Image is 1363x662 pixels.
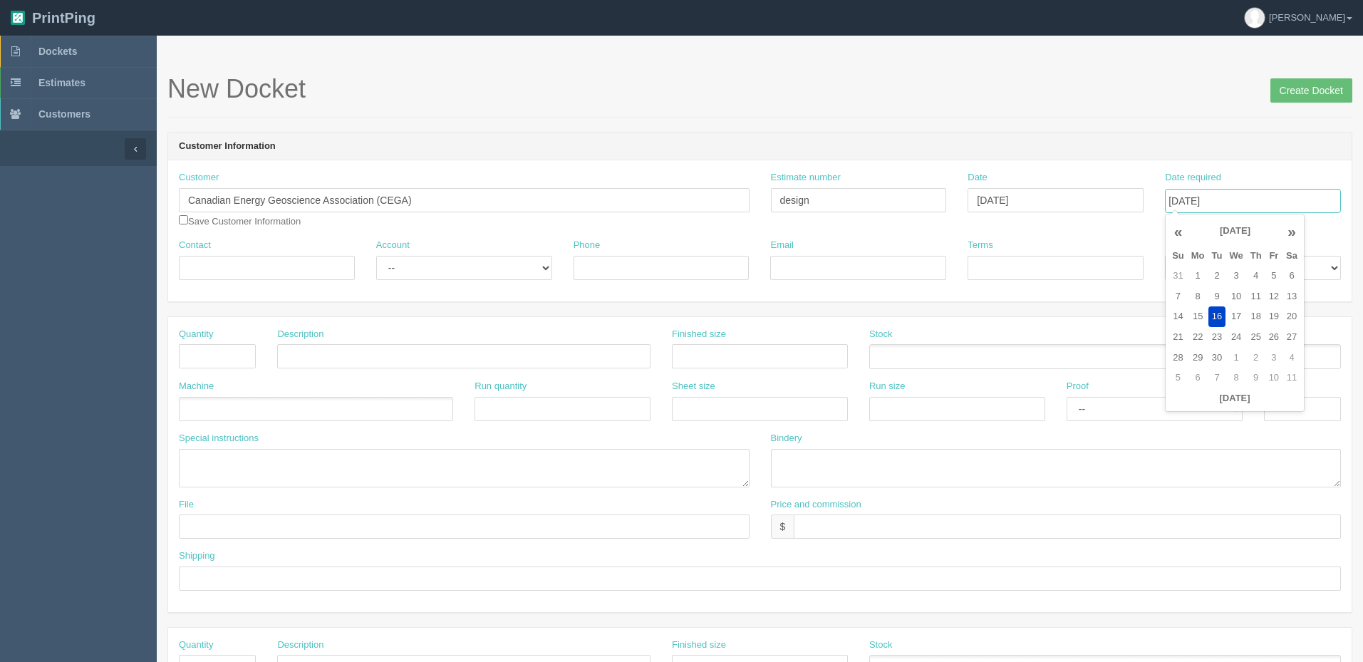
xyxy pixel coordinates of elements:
td: 6 [1282,266,1301,286]
input: Create Docket [1270,78,1352,103]
th: [DATE] [1168,388,1301,409]
td: 11 [1282,368,1301,388]
td: 8 [1225,368,1246,388]
td: 18 [1247,306,1265,327]
td: 19 [1265,306,1282,327]
td: 25 [1247,327,1265,348]
th: Mo [1188,246,1208,267]
th: We [1225,246,1246,267]
td: 12 [1265,286,1282,307]
td: 5 [1168,368,1188,388]
label: Run size [869,380,906,393]
label: Email [770,239,794,252]
td: 24 [1225,327,1246,348]
label: Shipping [179,549,215,563]
td: 1 [1225,348,1246,368]
td: 3 [1265,348,1282,368]
label: Bindery [771,432,802,445]
label: Terms [968,239,993,252]
label: Stock [869,638,893,652]
th: [DATE] [1188,217,1282,246]
td: 7 [1168,286,1188,307]
td: 4 [1282,348,1301,368]
td: 21 [1168,327,1188,348]
td: 27 [1282,327,1301,348]
td: 10 [1265,368,1282,388]
td: 31 [1168,266,1188,286]
td: 30 [1208,348,1226,368]
td: 2 [1247,348,1265,368]
th: Tu [1208,246,1226,267]
td: 4 [1247,266,1265,286]
th: « [1168,217,1188,246]
th: Th [1247,246,1265,267]
td: 28 [1168,348,1188,368]
div: $ [771,514,794,539]
td: 14 [1168,306,1188,327]
td: 3 [1225,266,1246,286]
th: Sa [1282,246,1301,267]
label: File [179,498,194,512]
label: Date required [1165,171,1221,185]
td: 5 [1265,266,1282,286]
td: 6 [1188,368,1208,388]
td: 26 [1265,327,1282,348]
td: 9 [1247,368,1265,388]
label: Finished size [672,328,726,341]
label: Special instructions [179,432,259,445]
label: Stock [869,328,893,341]
label: Date [968,171,987,185]
label: Estimate number [771,171,841,185]
td: 13 [1282,286,1301,307]
label: Description [277,638,323,652]
label: Proof [1067,380,1089,393]
label: Account [376,239,410,252]
td: 8 [1188,286,1208,307]
div: Save Customer Information [179,171,750,228]
td: 16 [1208,306,1226,327]
label: Phone [574,239,601,252]
label: Run quantity [475,380,527,393]
label: Price and commission [771,498,861,512]
label: Customer [179,171,219,185]
th: Fr [1265,246,1282,267]
span: Estimates [38,77,85,88]
td: 2 [1208,266,1226,286]
td: 17 [1225,306,1246,327]
td: 15 [1188,306,1208,327]
th: » [1282,217,1301,246]
header: Customer Information [168,133,1352,161]
label: Quantity [179,328,213,341]
td: 10 [1225,286,1246,307]
td: 11 [1247,286,1265,307]
input: Enter customer name [179,188,750,212]
label: Sheet size [672,380,715,393]
td: 20 [1282,306,1301,327]
h1: New Docket [167,75,1352,103]
td: 1 [1188,266,1208,286]
label: Finished size [672,638,726,652]
td: 29 [1188,348,1208,368]
label: Quantity [179,638,213,652]
label: Machine [179,380,214,393]
label: Description [277,328,323,341]
td: 7 [1208,368,1226,388]
img: logo-3e63b451c926e2ac314895c53de4908e5d424f24456219fb08d385ab2e579770.png [11,11,25,25]
span: Dockets [38,46,77,57]
td: 22 [1188,327,1208,348]
span: Customers [38,108,90,120]
label: Contact [179,239,211,252]
td: 9 [1208,286,1226,307]
td: 23 [1208,327,1226,348]
th: Su [1168,246,1188,267]
img: avatar_default-7531ab5dedf162e01f1e0bb0964e6a185e93c5c22dfe317fb01d7f8cd2b1632c.jpg [1245,8,1265,28]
